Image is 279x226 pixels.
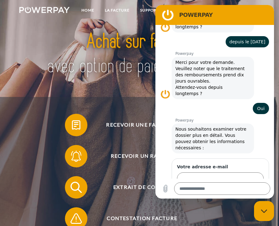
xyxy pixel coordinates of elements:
a: Extrait de compte [57,175,219,200]
button: Recevoir une facture ? [65,114,211,136]
img: qb_bill.svg [69,118,83,132]
img: qb_search.svg [69,180,83,195]
a: Support [135,5,164,16]
span: Recevoir une facture ? [73,114,211,136]
a: LA FACTURE [100,5,135,16]
span: Recevoir un rappel? [73,145,211,167]
a: Home [76,5,100,16]
a: Recevoir une facture ? [57,113,219,137]
span: Extrait de compte [73,176,211,199]
img: qb_warning.svg [69,212,83,226]
a: CG [230,5,247,16]
img: qb_bell.svg [69,149,83,163]
iframe: Fenêtre de messagerie [155,5,274,199]
iframe: Bouton de lancement de la fenêtre de messagerie, conversation en cours [254,201,274,221]
img: title-powerpay_fr.svg [44,23,236,85]
img: logo-powerpay-white.svg [19,7,70,13]
button: Recevoir un rappel? [65,145,211,167]
button: Extrait de compte [65,176,211,199]
a: Recevoir un rappel? [57,144,219,169]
